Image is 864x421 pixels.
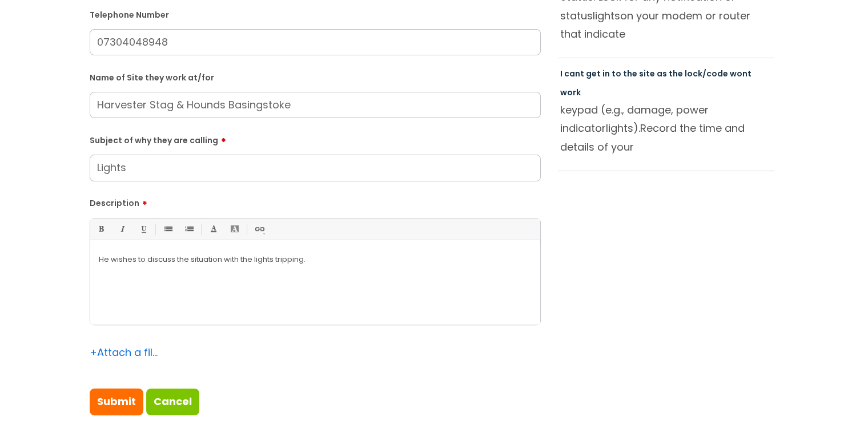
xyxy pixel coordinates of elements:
[90,71,541,83] label: Name of Site they work at/for
[160,222,175,236] a: • Unordered List (Ctrl-Shift-7)
[115,222,129,236] a: Italic (Ctrl-I)
[227,222,242,236] a: Back Color
[94,222,108,236] a: Bold (Ctrl-B)
[90,195,541,208] label: Description
[90,388,143,415] input: Submit
[206,222,220,236] a: Font Color
[182,222,196,236] a: 1. Ordered List (Ctrl-Shift-8)
[593,9,620,23] span: lights
[560,101,773,156] p: keypad (e.g., damage, power indicator Record the time and details of your
[606,121,640,135] span: lights).
[136,222,150,236] a: Underline(Ctrl-U)
[99,254,532,265] p: He wishes to discuss the situation with the lights tripping .
[90,8,541,20] label: Telephone Number
[90,343,158,362] div: Attach a file
[90,132,541,145] label: Subject of why they are calling
[146,388,199,415] a: Cancel
[560,68,752,98] a: I cant get in to the site as the lock/code wont work
[252,222,266,236] a: Link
